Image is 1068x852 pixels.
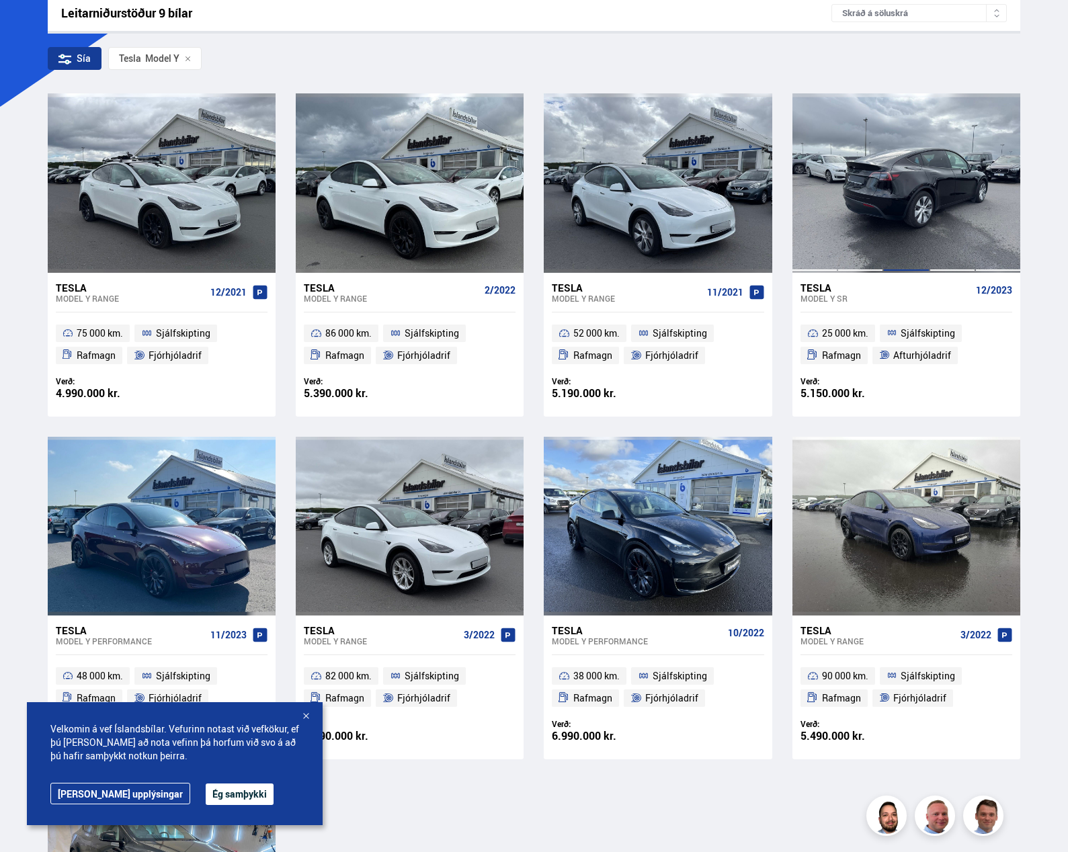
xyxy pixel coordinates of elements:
[901,325,955,341] span: Sjálfskipting
[800,719,907,729] div: Verð:
[552,636,722,646] div: Model Y PERFORMANCE
[965,798,1005,838] img: FbJEzSuNWCJXmdc-.webp
[800,388,907,399] div: 5.150.000 kr.
[552,294,701,303] div: Model Y RANGE
[653,668,707,684] span: Sjálfskipting
[800,730,907,742] div: 5.490.000 kr.
[792,273,1020,417] a: Tesla Model Y SR 12/2023 25 000 km. Sjálfskipting Rafmagn Afturhjóladrif Verð: 5.150.000 kr.
[544,615,772,759] a: Tesla Model Y PERFORMANCE 10/2022 38 000 km. Sjálfskipting Rafmagn Fjórhjóladrif Verð: 6.990.000 kr.
[552,388,658,399] div: 5.190.000 kr.
[645,347,698,364] span: Fjórhjóladrif
[210,287,247,298] span: 12/2021
[56,388,162,399] div: 4.990.000 kr.
[645,690,698,706] span: Fjórhjóladrif
[573,325,620,341] span: 52 000 km.
[868,798,909,838] img: nhp88E3Fdnt1Opn2.png
[544,273,772,417] a: Tesla Model Y RANGE 11/2021 52 000 km. Sjálfskipting Rafmagn Fjórhjóladrif Verð: 5.190.000 kr.
[573,347,612,364] span: Rafmagn
[304,376,410,386] div: Verð:
[149,347,202,364] span: Fjórhjóladrif
[56,294,205,303] div: Model Y RANGE
[325,690,364,706] span: Rafmagn
[304,624,458,636] div: Tesla
[48,47,101,70] div: Sía
[11,5,51,46] button: Opna LiveChat spjallviðmót
[210,630,247,640] span: 11/2023
[573,668,620,684] span: 38 000 km.
[296,273,524,417] a: Tesla Model Y RANGE 2/2022 86 000 km. Sjálfskipting Rafmagn Fjórhjóladrif Verð: 5.390.000 kr.
[800,636,955,646] div: Model Y RANGE
[50,783,190,804] a: [PERSON_NAME] upplýsingar
[296,615,524,759] a: Tesla Model Y RANGE 3/2022 82 000 km. Sjálfskipting Rafmagn Fjórhjóladrif Verð: 5.390.000 kr.
[792,615,1020,759] a: Tesla Model Y RANGE 3/2022 90 000 km. Sjálfskipting Rafmagn Fjórhjóladrif Verð: 5.490.000 kr.
[56,376,162,386] div: Verð:
[573,690,612,706] span: Rafmagn
[917,798,957,838] img: siFngHWaQ9KaOqBr.png
[800,282,971,294] div: Tesla
[149,690,202,706] span: Fjórhjóladrif
[653,325,707,341] span: Sjálfskipting
[119,53,141,64] div: Tesla
[464,630,495,640] span: 3/2022
[831,4,1007,22] div: Skráð á söluskrá
[397,690,450,706] span: Fjórhjóladrif
[304,636,458,646] div: Model Y RANGE
[325,668,372,684] span: 82 000 km.
[552,719,658,729] div: Verð:
[206,783,274,805] button: Ég samþykki
[976,285,1012,296] span: 12/2023
[304,730,410,742] div: 5.390.000 kr.
[552,624,722,636] div: Tesla
[893,347,951,364] span: Afturhjóladrif
[552,730,658,742] div: 6.990.000 kr.
[552,376,658,386] div: Verð:
[156,325,210,341] span: Sjálfskipting
[800,624,955,636] div: Tesla
[893,690,946,706] span: Fjórhjóladrif
[552,282,701,294] div: Tesla
[77,690,116,706] span: Rafmagn
[707,287,743,298] span: 11/2021
[397,347,450,364] span: Fjórhjóladrif
[822,347,861,364] span: Rafmagn
[304,388,410,399] div: 5.390.000 kr.
[50,722,299,763] span: Velkomin á vef Íslandsbílar. Vefurinn notast við vefkökur, ef þú [PERSON_NAME] að nota vefinn þá ...
[56,282,205,294] div: Tesla
[325,347,364,364] span: Rafmagn
[405,325,459,341] span: Sjálfskipting
[822,690,861,706] span: Rafmagn
[325,325,372,341] span: 86 000 km.
[48,273,276,417] a: Tesla Model Y RANGE 12/2021 75 000 km. Sjálfskipting Rafmagn Fjórhjóladrif Verð: 4.990.000 kr.
[56,636,205,646] div: Model Y PERFORMANCE
[77,347,116,364] span: Rafmagn
[485,285,516,296] span: 2/2022
[800,294,971,303] div: Model Y SR
[156,668,210,684] span: Sjálfskipting
[960,630,991,640] span: 3/2022
[728,628,764,638] span: 10/2022
[304,719,410,729] div: Verð:
[800,376,907,386] div: Verð:
[56,624,205,636] div: Tesla
[304,282,479,294] div: Tesla
[61,6,832,20] div: Leitarniðurstöður 9 bílar
[77,668,123,684] span: 48 000 km.
[822,668,868,684] span: 90 000 km.
[304,294,479,303] div: Model Y RANGE
[48,615,276,759] a: Tesla Model Y PERFORMANCE 11/2023 48 000 km. Sjálfskipting Rafmagn Fjórhjóladrif Verð: 6.290.000 kr.
[822,325,868,341] span: 25 000 km.
[901,668,955,684] span: Sjálfskipting
[405,668,459,684] span: Sjálfskipting
[119,53,179,64] span: Model Y
[77,325,123,341] span: 75 000 km.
